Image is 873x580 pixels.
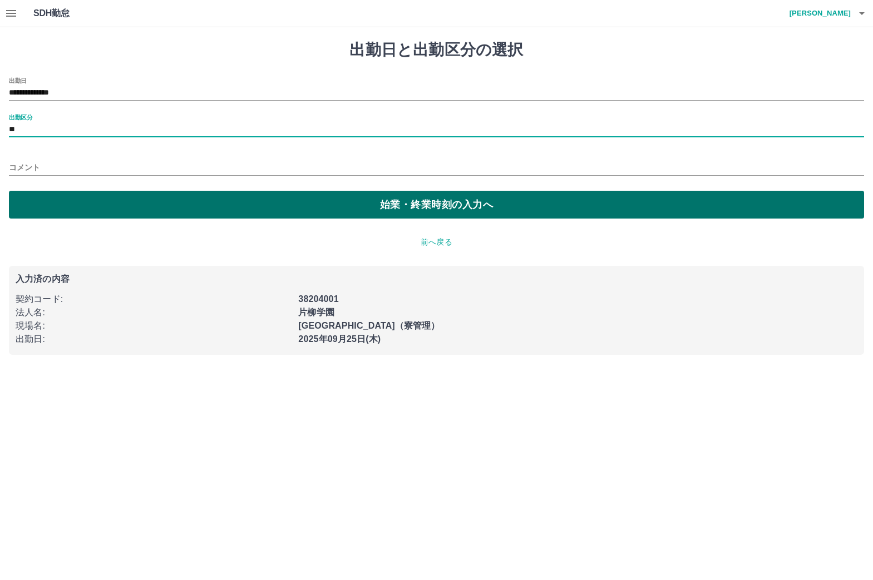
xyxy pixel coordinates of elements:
[16,306,292,319] p: 法人名 :
[9,76,27,85] label: 出勤日
[9,236,864,248] p: 前へ戻る
[16,319,292,333] p: 現場名 :
[9,41,864,60] h1: 出勤日と出勤区分の選択
[16,275,857,284] p: 入力済の内容
[16,293,292,306] p: 契約コード :
[298,334,381,344] b: 2025年09月25日(木)
[16,333,292,346] p: 出勤日 :
[298,294,338,304] b: 38204001
[9,191,864,219] button: 始業・終業時刻の入力へ
[298,308,334,317] b: 片柳学園
[9,113,32,121] label: 出勤区分
[298,321,440,330] b: [GEOGRAPHIC_DATA]（寮管理）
